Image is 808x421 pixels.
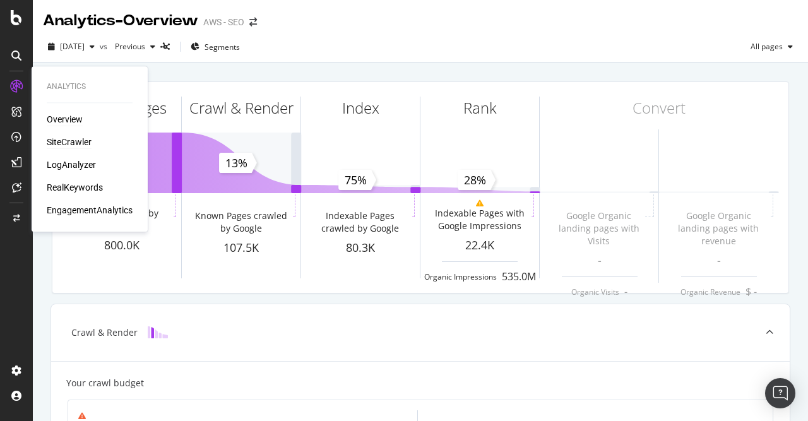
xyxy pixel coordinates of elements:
a: SiteCrawler [47,136,92,148]
div: Analytics - Overview [43,10,198,32]
div: 80.3K [301,240,420,256]
span: 2025 Jul. 30th [60,41,85,52]
div: Analytics [47,81,133,92]
button: Previous [110,37,160,57]
img: block-icon [148,326,168,338]
div: Rank [463,97,497,119]
div: 535.0M [502,270,536,284]
button: Segments [186,37,245,57]
div: Open Intercom Messenger [765,378,795,408]
div: Indexable Pages crawled by Google [311,210,410,235]
div: Known Pages crawled by Google [191,210,290,235]
span: vs [100,41,110,52]
div: arrow-right-arrow-left [249,18,257,27]
span: Previous [110,41,145,52]
button: All pages [746,37,798,57]
span: Segments [205,42,240,52]
a: RealKeywords [47,181,103,194]
button: [DATE] [43,37,100,57]
div: Crawl & Render [189,97,294,119]
a: Overview [47,113,83,126]
div: 107.5K [182,240,300,256]
div: AWS - SEO [203,16,244,28]
a: LogAnalyzer [47,158,96,171]
div: Organic Impressions [424,271,497,282]
div: 800.0K [62,237,181,254]
div: Index [342,97,379,119]
div: Indexable Pages with Google Impressions [430,207,529,232]
div: 22.4K [420,237,539,254]
a: EngagementAnalytics [47,204,133,216]
div: Crawl & Render [71,326,138,339]
div: Your crawl budget [66,377,144,389]
span: All pages [746,41,783,52]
